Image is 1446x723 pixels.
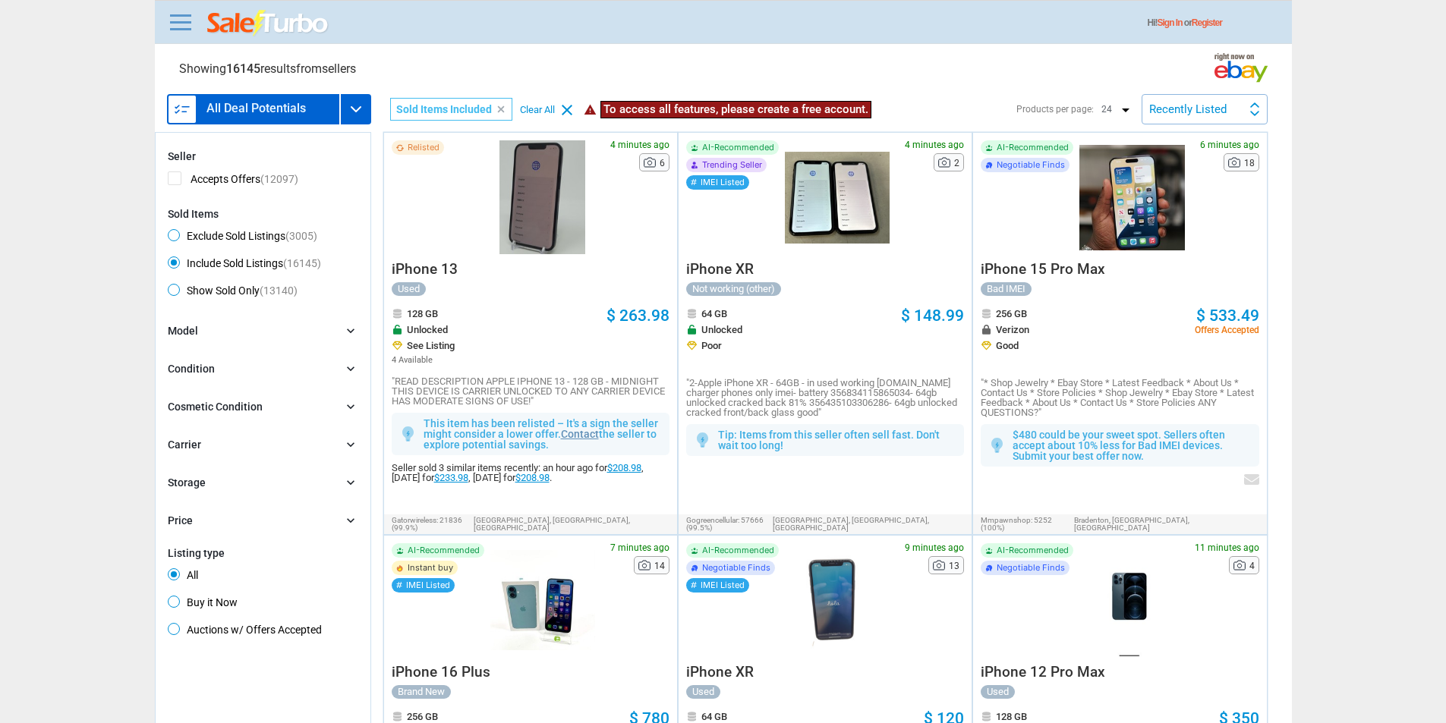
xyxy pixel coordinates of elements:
[1200,140,1259,149] span: 6 minutes ago
[168,284,298,302] span: Show Sold Only
[701,325,742,335] span: Unlocked
[168,437,201,454] div: Carrier
[392,685,451,699] div: Brand New
[283,257,321,269] span: (16145)
[702,546,774,555] span: AI-Recommended
[606,306,669,325] span: $ 263.98
[168,256,321,275] span: Include Sold Listings
[954,159,959,168] span: 2
[1196,306,1259,325] span: $ 533.49
[1016,105,1094,114] div: Products per page:
[584,103,597,116] i: warning
[407,341,455,350] span: See Listing
[702,143,774,152] span: AI-Recommended
[392,376,669,406] p: "READ DESCRIPTION APPLE IPHONE 13 - 128 GB - MIDNIGHT THIS DEVICE IS CARRIER UNLOCKED TO ANY CARR...
[1013,429,1251,461] p: $480 could be your sweet spot. Sellers often accept about 10% less for Bad IMEI devices. Submit y...
[949,561,959,571] span: 13
[981,663,1105,681] span: iPhone 12 Pro Max
[701,178,745,187] span: IMEI Listed
[996,712,1027,721] span: 128 GB
[392,516,438,524] span: gatorwireless:
[558,101,576,119] i: clear
[981,378,1259,417] p: "* Shop Jewelry * Ebay Store * Latest Feedback * About Us * Contact Us * Store Policies * Shop Je...
[343,475,358,490] i: chevron_right
[702,161,762,169] span: Trending Seller
[981,516,1032,524] span: mmpawnshop:
[1195,543,1259,552] span: 11 minutes ago
[207,10,329,37] img: saleturbo.com - Online Deals and Discount Coupons
[600,101,871,118] span: To access all features, please create a free account.
[1244,159,1255,168] span: 18
[168,475,206,492] div: Storage
[660,159,665,168] span: 6
[702,564,770,572] span: Negotiable Finds
[997,564,1065,572] span: Negotiable Finds
[686,265,754,276] a: iPhone XR
[407,309,438,319] span: 128 GB
[561,428,599,440] a: Contact
[260,173,298,185] span: (12097)
[981,516,1052,532] span: 5252 (100%)
[901,306,964,325] span: $ 148.99
[296,61,356,76] span: from sellers
[981,668,1105,679] a: iPhone 12 Pro Max
[168,399,263,416] div: Cosmetic Condition
[607,462,641,473] a: $208.98
[168,547,358,559] div: Listing type
[206,102,306,115] h3: All Deal Potentials
[686,516,764,532] span: 57666 (99.5%)
[424,418,662,450] p: This item has been relisted – It's a sign the seller might consider a lower offer. the seller to ...
[285,230,317,242] span: (3005)
[701,341,722,350] span: Poor
[1158,17,1183,28] a: Sign In
[1192,17,1222,28] a: Register
[515,472,550,483] a: $208.98
[260,284,298,297] span: (13140)
[408,143,439,152] span: Relisted
[343,513,358,528] i: chevron_right
[168,596,238,614] span: Buy it Now
[392,265,458,276] a: iPhone 13
[408,564,453,572] span: Instant buy
[408,546,480,555] span: AI-Recommended
[396,103,492,115] span: Sold Items Included
[981,685,1015,699] div: Used
[654,561,665,571] span: 14
[701,712,727,721] span: 64 GB
[496,104,506,115] i: clear
[406,581,450,589] span: IMEI Listed
[981,282,1032,296] div: Bad IMEI
[1196,308,1259,324] a: $ 533.49
[168,568,198,586] span: All
[610,140,669,149] span: 4 minutes ago
[997,161,1065,169] span: Negotiable Finds
[996,309,1027,319] span: 256 GB
[343,361,358,376] i: chevron_right
[1195,325,1259,335] span: Offers Accepted
[1149,104,1227,115] div: Recently Listed
[407,325,448,335] span: Unlocked
[1074,517,1259,532] span: Bradenton, [GEOGRAPHIC_DATA],[GEOGRAPHIC_DATA]
[168,623,322,641] span: Auctions w/ Offers Accepted
[686,378,964,417] p: "2-Apple iPhone XR - 64GB - in used working [DOMAIN_NAME] charger phones only imei- battery 35683...
[686,663,754,681] span: iPhone XR
[343,323,358,338] i: chevron_right
[392,516,462,532] span: 21836 (99.9%)
[610,543,669,552] span: 7 minutes ago
[179,63,356,75] div: Showing results
[343,437,358,452] i: chevron_right
[701,309,727,319] span: 64 GB
[392,356,455,364] span: 4 Available
[168,513,193,530] div: Price
[434,472,468,483] a: $233.98
[168,208,358,220] div: Sold Items
[686,516,739,524] span: gogreencellular:
[392,663,490,681] span: iPhone 16 Plus
[773,517,964,532] span: [GEOGRAPHIC_DATA], [GEOGRAPHIC_DATA],[GEOGRAPHIC_DATA]
[226,61,260,76] span: 16145
[686,685,720,699] div: Used
[392,282,426,296] div: Used
[997,143,1069,152] span: AI-Recommended
[1148,17,1158,28] span: Hi!
[392,463,669,483] div: Seller sold 3 similar items recently: an hour ago for , [DATE] for , [DATE] for .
